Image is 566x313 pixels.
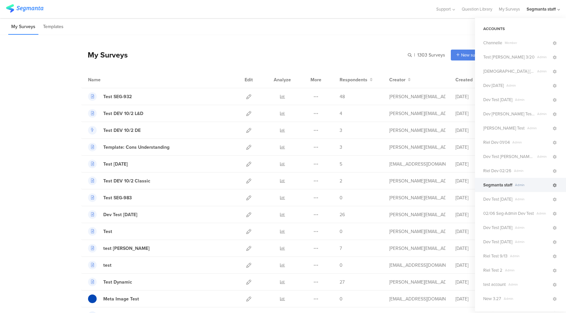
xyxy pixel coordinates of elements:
div: Test SEG-983 [103,194,132,201]
span: 2 [340,177,342,184]
span: 0 [340,262,343,269]
span: Admin [535,111,552,116]
a: Test SEG-983 [88,193,132,202]
div: raymund@segmanta.com [389,127,446,134]
div: Test DEV 10/2 Classic [103,177,150,184]
div: riel@segmanta.com [389,245,446,252]
div: [DATE] [455,228,495,235]
div: Analyze [272,71,292,88]
span: Dev Test 4.26.24 [483,68,535,74]
div: [DATE] [455,110,495,117]
span: 0 [340,194,343,201]
div: test riel [103,245,150,252]
span: Admin [504,83,552,88]
button: Created [455,76,478,83]
span: Admin [507,254,552,258]
div: [DATE] [455,245,495,252]
span: Dev Riel Test 02.21.25 [483,111,535,117]
span: Dev Test 7.18.24 [483,224,512,231]
div: raymund@segmanta.com [389,110,446,117]
a: Test Dynamic [88,278,132,286]
div: raymund@segmanta.com [389,144,446,151]
div: Test DEV 10/2 DE [103,127,141,134]
span: Dev 2.29.24 [483,82,504,89]
a: Test DEV 10/2 DE [88,126,141,135]
span: Admin [525,126,552,131]
span: Dev Test 7.4.24 [483,196,512,202]
a: Test SEG-932 [88,92,132,101]
span: test account [483,281,506,288]
span: Admin [506,282,552,287]
span: | [413,52,416,59]
span: Admin [535,154,552,159]
span: 5 [340,161,342,168]
li: Templates [40,19,67,35]
span: Admin [512,239,552,244]
span: 4 [340,110,342,117]
span: Dev Test 1.20.25 [483,97,512,103]
span: Riel Dev 01/04 [483,139,510,145]
span: Admin [512,97,552,102]
div: raymund@segmanta.com [389,93,446,100]
div: Segmanta staff [527,6,556,12]
span: Admin [501,296,552,301]
div: [DATE] [455,194,495,201]
span: Test Nevin 3/20 [483,54,535,60]
span: Riel Dev 02/26 [483,168,511,174]
div: [DATE] [455,279,495,286]
button: Respondents [340,76,373,83]
div: Name [88,76,128,83]
div: test [103,262,112,269]
a: Template: Cons Understanding [88,143,169,151]
div: [DATE] [455,127,495,134]
span: 48 [340,93,345,100]
span: Riel Test [483,125,525,131]
div: svyatoslav@segmanta.com [389,295,446,302]
div: riel@segmanta.com [389,228,446,235]
div: Test [103,228,112,235]
span: Riel Test 2 [483,267,502,273]
li: My Surveys [8,19,38,35]
div: [DATE] [455,295,495,302]
div: gillat@segmanta.com [389,262,446,269]
span: Riel Test 9/13 [483,253,507,259]
span: Member [502,40,552,45]
a: Test [88,227,112,236]
span: Dev Test Riel 01.24.25 [483,153,535,160]
div: [DATE] [455,144,495,151]
a: Test DEV 10/2 Classic [88,176,150,185]
span: Admin [512,197,552,202]
a: test [PERSON_NAME] [88,244,150,253]
span: 02/06 Seg-Admin Dev Test [483,210,534,216]
button: Creator [389,76,411,83]
span: Admin [502,268,552,273]
div: raymund@segmanta.com [389,177,446,184]
span: Admin [511,168,552,173]
div: raymund@segmanta.com [389,194,446,201]
span: Admin [510,140,552,145]
div: Dev Test 10.02.25 [103,211,137,218]
div: [DATE] [455,93,495,100]
div: raymund@segmanta.com [389,279,446,286]
span: Admin [535,55,552,59]
a: Test [DATE] [88,160,128,168]
span: Support [436,6,451,12]
span: Dev Test 2.23.24 [483,239,512,245]
div: [DATE] [455,177,495,184]
span: 3 [340,127,342,134]
span: New 3.27 [483,295,501,302]
div: Meta Image Test [103,295,139,302]
span: 0 [340,295,343,302]
span: 7 [340,245,342,252]
div: channelle@segmanta.com [389,161,446,168]
a: test [88,261,112,269]
span: Segmanta staff [483,182,512,188]
span: 3 [340,144,342,151]
span: Created [455,76,473,83]
span: 26 [340,211,345,218]
div: Template: Cons Understanding [103,144,169,151]
div: riel@segmanta.com [389,211,446,218]
img: segmanta logo [6,4,43,13]
div: [DATE] [455,211,495,218]
div: Test SEG-932 [103,93,132,100]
